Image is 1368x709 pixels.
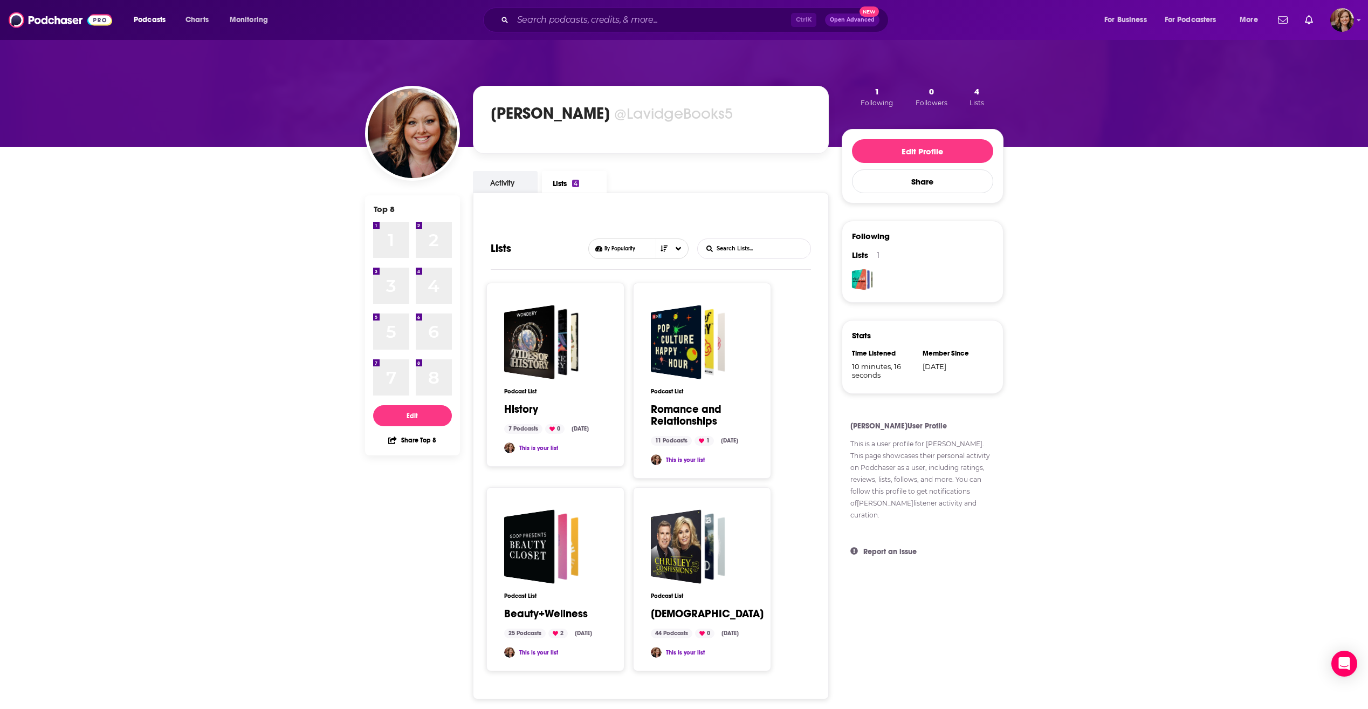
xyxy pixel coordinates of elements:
[1104,12,1147,28] span: For Business
[1274,11,1292,29] a: Show notifications dropdown
[852,269,874,290] a: Higher Education
[651,388,743,395] h3: Podcast List
[567,424,593,434] div: [DATE]
[1330,8,1354,32] img: User Profile
[926,440,982,448] a: [PERSON_NAME]
[1240,12,1258,28] span: More
[1158,11,1232,29] button: open menu
[666,456,705,463] a: This is your list
[850,421,995,431] h4: [PERSON_NAME] User Profile
[1232,11,1271,29] button: open menu
[504,424,542,434] div: 7 Podcasts
[791,13,816,27] span: Ctrl K
[185,12,209,28] span: Charts
[542,171,607,193] a: Lists4
[504,388,593,395] h3: Podcast List
[1330,8,1354,32] button: Show profile menu
[368,88,457,178] img: Lindsey Gobel
[651,608,764,620] a: [DEMOGRAPHIC_DATA]
[651,305,725,379] a: Romance and Relationships
[651,592,764,599] h3: Podcast List
[222,11,282,29] button: open menu
[852,362,916,379] span: 10 minutes, 16 seconds
[504,509,579,584] a: Beauty+Wellness
[1097,11,1160,29] button: open menu
[604,246,674,252] span: By Popularity
[923,349,986,358] div: Member Since
[857,86,896,107] button: 1Following
[504,608,588,620] a: Beauty+Wellness
[877,250,879,260] div: 1
[860,6,879,17] span: New
[825,13,879,26] button: Open AdvancedNew
[1331,651,1357,677] div: Open Intercom Messenger
[504,647,515,658] img: Lindsey Gobel
[974,86,979,97] span: 4
[545,424,565,434] div: 0
[9,10,112,30] img: Podchaser - Follow, Share and Rate Podcasts
[695,629,714,638] div: 0
[923,362,986,371] div: [DATE]
[134,12,166,28] span: Podcasts
[230,12,268,28] span: Monitoring
[519,445,558,452] a: This is your list
[651,629,692,638] div: 44 Podcasts
[850,547,995,556] button: Report an issue
[875,86,879,97] span: 1
[374,204,395,214] div: Top 8
[373,405,452,426] button: Edit
[852,139,993,163] button: Edit Profile
[504,404,538,415] a: History
[852,231,890,241] div: Following
[861,99,893,107] span: Following
[651,436,692,446] div: 11 Podcasts
[651,404,743,427] a: Romance and Relationships
[126,11,180,29] button: open menu
[513,11,791,29] input: Search podcasts, credits, & more...
[830,17,875,23] span: Open Advanced
[651,647,662,658] a: Lindsey Gobel
[912,86,951,107] button: 0Followers
[850,438,995,521] p: This is a user profile for . This page showcases their personal activity on Podchaser as a user, ...
[966,86,987,107] button: 4Lists
[588,238,689,259] button: Choose List sort
[614,104,733,123] div: @LavidgeBooks5
[491,104,610,123] h1: [PERSON_NAME]
[695,436,714,446] div: 1
[1330,8,1354,32] span: Logged in as LavidgeBooks5
[491,238,511,259] h3: Lists by Lindsey Gobel
[519,649,558,656] a: This is your list
[970,99,984,107] span: Lists
[852,250,868,260] span: Lists
[651,509,725,584] a: Christianity
[504,592,596,599] h3: Podcast List
[1301,11,1317,29] a: Show notifications dropdown
[916,99,947,107] span: Followers
[717,629,743,638] div: [DATE]
[852,349,916,358] div: Time Listened
[852,330,871,340] h3: Stats
[548,629,568,638] div: 2
[504,629,546,638] div: 25 Podcasts
[473,171,538,194] a: Activity
[651,454,662,465] img: Lindsey Gobel
[666,649,705,656] a: This is your list
[504,442,515,453] img: Lindsey Gobel
[493,8,899,32] div: Search podcasts, credits, & more...
[717,436,743,446] div: [DATE]
[504,305,579,379] a: History
[178,11,215,29] a: Charts
[852,169,993,193] button: Share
